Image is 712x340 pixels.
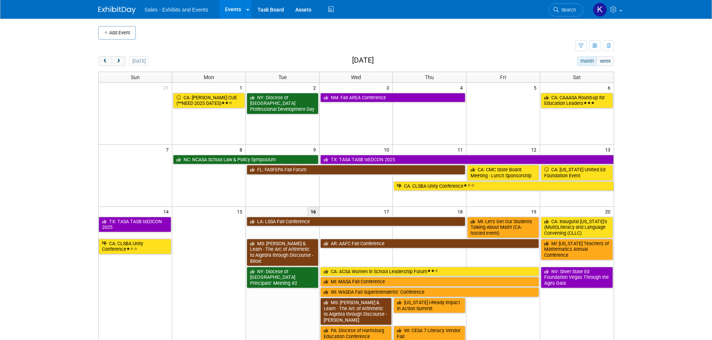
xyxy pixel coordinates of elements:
span: 16 [307,207,319,216]
a: AR: AAFC Fall Conference [320,239,539,249]
a: MS: [PERSON_NAME] & Learn - The Arc of Arithmetic to Algebra through Discourse - [PERSON_NAME] [320,298,392,325]
a: CA: CMC State Board Meeting - Lunch Sponsorship [467,165,539,180]
span: 17 [383,207,392,216]
span: 20 [604,207,614,216]
span: Mon [204,74,214,80]
span: 18 [457,207,466,216]
a: NY: Diocese of [GEOGRAPHIC_DATA] Professional Development Day [247,93,318,114]
a: TX: TASA TASB txEDCON 2025 [320,155,614,165]
span: Sat [573,74,581,80]
button: next [112,56,126,66]
a: NV: Silver State Ed Foundation Vegas Through the Ages Gala [541,267,613,288]
a: CA: CLSBA Unity Conference [394,181,613,191]
a: NC: NCASA School Law & Policy Symposium [173,155,318,165]
span: Sales - Exhibits and Events [145,7,208,13]
a: NY: Diocese of [GEOGRAPHIC_DATA] Principals’ Meeting #2 [247,267,318,288]
a: CA: [US_STATE] Unified Ed Foundation Event [541,165,613,180]
a: CA: CLSBA Unity Conference [99,239,171,254]
span: 31 [163,83,172,92]
span: Search [559,7,576,13]
a: WI: WASDA Fall Superintendents’ Conference [320,287,539,297]
span: Tue [278,74,287,80]
span: 4 [459,83,466,92]
a: MI: [US_STATE] Teachers of Mathematics Annual Conference [541,239,613,260]
a: TX: TASA TASB txEDCON 2025 [99,217,171,232]
a: MI: Let’s Get Our Students Talking About Math! (CA-hosted event) [467,217,539,238]
span: Thu [425,74,434,80]
span: 9 [312,145,319,154]
span: Sun [131,74,140,80]
span: 1 [239,83,246,92]
span: 8 [239,145,246,154]
a: NM: Fall AREA Conference [320,93,466,103]
span: 6 [607,83,614,92]
a: CA: ACSA Women in School Leadership Forum [320,267,539,277]
span: 7 [165,145,172,154]
span: 12 [530,145,540,154]
a: MI: MASA Fall Conference [320,277,539,287]
button: week [597,56,614,66]
a: [US_STATE] i-Ready Impact in Action Summit [394,298,465,313]
button: month [577,56,597,66]
a: Search [549,3,583,16]
a: CA: Inaugural [US_STATE]’s (Multi)Literacy and Language Convening (CLLC) [541,217,613,238]
span: 3 [386,83,392,92]
a: CA: [PERSON_NAME] CUE (**NEED 2025 DATES) [173,93,245,108]
h2: [DATE] [352,56,374,65]
span: Wed [351,74,361,80]
span: 15 [236,207,246,216]
button: Add Event [98,26,136,40]
span: 5 [533,83,540,92]
a: LA: LSSA Fall Conference [247,217,466,227]
span: 13 [604,145,614,154]
span: 14 [163,207,172,216]
a: FL: FASFEPA Fall Forum [247,165,466,175]
button: prev [98,56,112,66]
img: Kara Haven [593,3,607,17]
a: CA: CAAASA Round-up for Education Leaders [541,93,613,108]
span: 10 [383,145,392,154]
a: MS: [PERSON_NAME] & Learn - The Arc of Arithmetic to Algebra through Discourse - Biloxi [247,239,318,266]
span: 19 [530,207,540,216]
button: [DATE] [129,56,149,66]
span: 2 [312,83,319,92]
span: 11 [457,145,466,154]
span: Fri [500,74,506,80]
img: ExhibitDay [98,6,136,14]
